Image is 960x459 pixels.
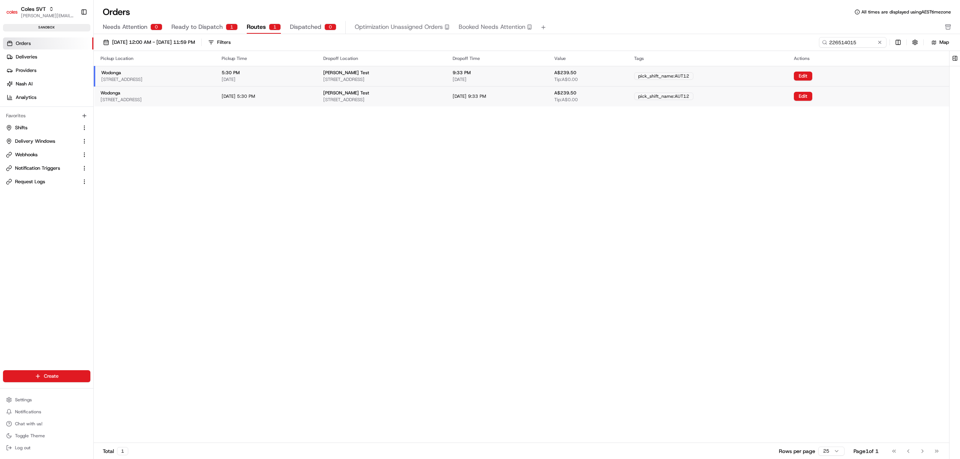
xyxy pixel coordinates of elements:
span: Booked Needs Attention [459,22,525,31]
button: Create [3,370,90,382]
a: Powered byPylon [53,127,91,133]
span: Webhooks [15,151,37,158]
button: Toggle Theme [3,431,90,441]
span: Chat with us! [15,421,42,427]
span: Pylon [75,127,91,133]
span: A$239.50 [554,90,576,96]
button: Delivery Windows [3,135,90,147]
button: [DATE] 12:00 AM - [DATE] 11:59 PM [100,37,198,48]
a: Notification Triggers [6,165,78,172]
a: Deliveries [3,51,93,63]
span: Shifts [15,124,27,131]
span: Notification Triggers [15,165,60,172]
button: Filters [205,37,234,48]
div: 💻 [63,110,69,116]
button: Map [927,38,954,47]
span: Toggle Theme [15,433,45,439]
a: Orders [3,37,93,49]
span: [DATE] 12:00 AM - [DATE] 11:59 PM [112,39,195,46]
button: Edit [794,72,812,81]
div: 0 [150,24,162,30]
span: Knowledge Base [15,109,57,117]
span: Routes [247,22,266,31]
img: Nash [7,8,22,23]
div: 0 [324,24,336,30]
span: Notifications [15,409,41,415]
span: Ready to Dispatch [171,22,223,31]
input: Type to search [819,37,886,48]
div: Page 1 of 1 [853,447,879,455]
span: Request Logs [15,178,45,185]
span: Delivery Windows [15,138,55,145]
button: Shifts [3,122,90,134]
a: Shifts [6,124,78,131]
span: [DATE] [453,76,466,82]
span: Settings [15,397,32,403]
button: Notifications [3,407,90,417]
div: pick_shift_name:AUT12 [634,93,693,100]
div: pick_shift_name:AUT12 [634,72,693,80]
a: Analytics [3,91,93,103]
div: Dropoff Time [453,55,542,61]
button: Chat with us! [3,419,90,429]
span: Tip: A$0.00 [554,97,578,103]
button: Log out [3,443,90,453]
span: Wodonga [100,90,120,96]
span: [PERSON_NAME] Test [323,90,369,96]
p: Welcome 👋 [7,30,136,42]
div: Pickup Time [222,55,311,61]
a: 📗Knowledge Base [4,106,60,120]
button: Edit [794,92,812,101]
div: Filters [217,39,231,46]
span: A$239.50 [554,70,576,76]
span: Map [939,39,949,46]
span: [STREET_ADDRESS] [100,97,142,103]
div: 📗 [7,110,13,116]
button: Coles SVT [21,5,46,13]
div: Pickup Location [100,55,210,61]
button: Coles SVTColes SVT[PERSON_NAME][EMAIL_ADDRESS][PERSON_NAME][DOMAIN_NAME] [3,3,78,21]
button: Request Logs [3,176,90,188]
div: Dropoff Location [323,55,441,61]
button: Settings [3,395,90,405]
div: Start new chat [25,72,123,79]
div: 1 [269,24,281,30]
button: [PERSON_NAME][EMAIL_ADDRESS][PERSON_NAME][DOMAIN_NAME] [21,13,75,19]
span: [STREET_ADDRESS] [323,76,364,82]
button: Start new chat [127,74,136,83]
div: 1 [226,24,238,30]
span: Deliveries [16,54,37,60]
span: Log out [15,445,30,451]
span: Needs Attention [103,22,147,31]
img: Coles SVT [6,6,18,18]
span: [STREET_ADDRESS] [323,97,364,103]
a: Delivery Windows [6,138,78,145]
span: [DATE] [222,76,235,82]
span: Orders [16,40,31,47]
div: 1 [117,447,128,455]
td: [DATE] 9:33 PM [447,86,548,106]
div: Tags [634,55,782,61]
span: Dispatched [290,22,321,31]
div: Favorites [3,110,90,122]
span: 5:30 PM [222,70,240,76]
button: Webhooks [3,149,90,161]
span: Nash AI [16,81,33,87]
a: Request Logs [6,178,78,185]
span: [STREET_ADDRESS] [101,76,142,82]
h1: Orders [103,6,130,18]
span: Optimization Unassigned Orders [355,22,443,31]
div: Actions [794,55,943,61]
span: Analytics [16,94,36,101]
a: Nash AI [3,78,93,90]
a: 💻API Documentation [60,106,123,120]
span: [PERSON_NAME] Test [323,70,369,76]
span: Providers [16,67,36,74]
div: sandbox [3,24,90,31]
span: Tip: A$0.00 [554,76,578,82]
span: 9:33 PM [453,70,471,76]
input: Clear [19,49,124,57]
div: We're available if you need us! [25,79,95,85]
